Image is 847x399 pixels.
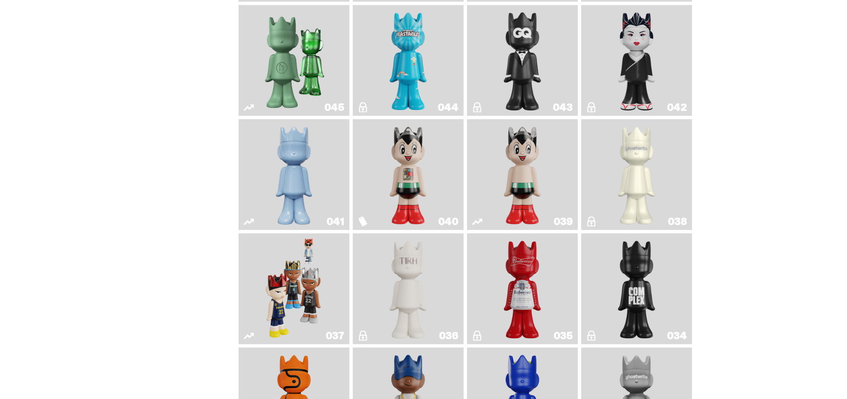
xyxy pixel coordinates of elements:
a: 1A [586,123,687,227]
a: Game Face (2024) [244,237,344,341]
img: Complex [614,237,659,341]
img: The King of ghosts [500,237,545,341]
a: Feastables [358,8,459,112]
div: 035 [554,331,573,341]
div: 036 [439,331,459,341]
a: Astro Boy [472,123,573,227]
div: 042 [667,102,687,112]
div: 044 [438,102,459,112]
a: Schrödinger's ghost: Winter Blue [244,123,344,227]
div: 039 [554,216,573,227]
div: 037 [326,331,344,341]
a: Astro Boy (Heart) [358,123,459,227]
img: Present [258,8,330,112]
img: The1RoomButler [386,237,431,341]
img: Sei Less [614,8,659,112]
a: The King of ghosts [472,237,573,341]
img: Black Tie [500,8,545,112]
img: Feastables [386,8,431,112]
img: 1A [614,123,659,227]
a: Present [244,8,344,112]
div: 038 [668,216,687,227]
div: 034 [667,331,687,341]
img: Astro Boy (Heart) [386,123,431,227]
a: Black Tie [472,8,573,112]
div: 041 [326,216,344,227]
img: Game Face (2024) [265,237,324,341]
a: Complex [586,237,687,341]
div: 043 [553,102,573,112]
div: 040 [438,216,459,227]
div: 045 [324,102,344,112]
img: Astro Boy [500,123,545,227]
img: Schrödinger's ghost: Winter Blue [272,123,317,227]
a: Sei Less [586,8,687,112]
a: The1RoomButler [358,237,459,341]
